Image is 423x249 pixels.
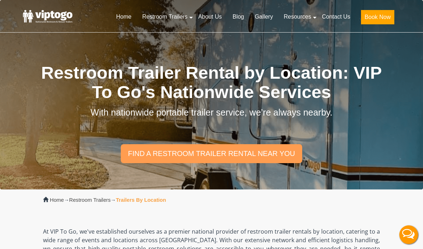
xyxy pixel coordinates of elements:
[121,144,302,163] a: find a restroom trailer rental near you
[111,9,137,25] a: Home
[317,9,356,25] a: Contact Us
[356,9,400,29] a: Book Now
[361,10,394,24] button: Book Now
[278,9,316,25] a: Resources
[69,197,111,203] a: Restroom Trailers
[137,9,193,25] a: Restroom Trailers
[91,107,333,117] span: With nationwide portable trailer service, we’re always nearby.
[116,197,166,203] strong: Trailers By Location
[50,197,64,203] a: Home
[249,9,279,25] a: Gallery
[50,197,166,203] span: → →
[41,63,382,102] span: Restroom Trailer Rental by Location: VIP To Go's Nationwide Services
[227,9,249,25] a: Blog
[193,9,227,25] a: About Us
[394,220,423,249] button: Live Chat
